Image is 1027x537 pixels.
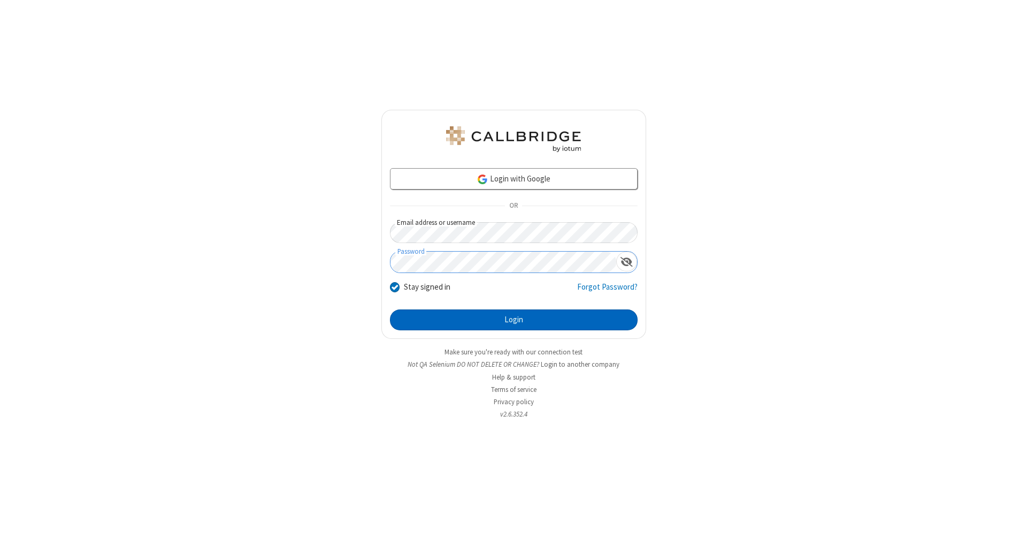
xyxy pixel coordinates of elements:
[444,126,583,152] img: QA Selenium DO NOT DELETE OR CHANGE
[616,252,637,271] div: Show password
[505,199,522,214] span: OR
[494,397,534,406] a: Privacy policy
[381,359,646,369] li: Not QA Selenium DO NOT DELETE OR CHANGE?
[390,168,638,190] a: Login with Google
[390,309,638,331] button: Login
[381,409,646,419] li: v2.6.352.4
[492,373,535,382] a: Help & support
[477,173,488,185] img: google-icon.png
[577,281,638,301] a: Forgot Password?
[390,252,616,273] input: Password
[390,222,638,243] input: Email address or username
[404,281,450,293] label: Stay signed in
[541,359,619,369] button: Login to another company
[491,385,537,394] a: Terms of service
[444,347,583,357] a: Make sure you're ready with our connection test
